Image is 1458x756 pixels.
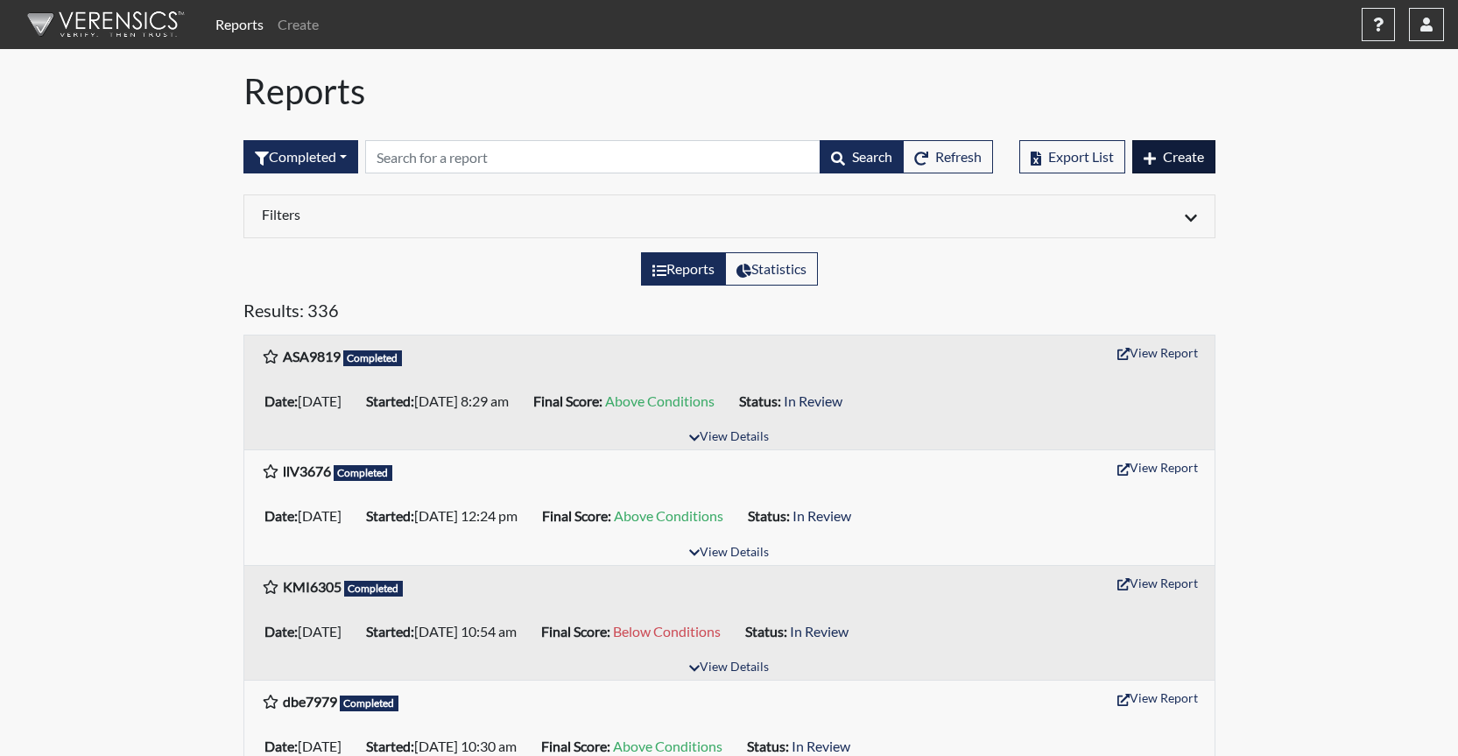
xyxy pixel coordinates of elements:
[283,348,341,364] b: ASA9819
[366,738,414,754] b: Started:
[614,507,723,524] span: Above Conditions
[935,148,982,165] span: Refresh
[283,463,331,479] b: llV3676
[852,148,892,165] span: Search
[1109,569,1206,597] button: View Report
[792,507,851,524] span: In Review
[641,252,726,286] label: View the list of reports
[359,618,534,646] li: [DATE] 10:54 am
[681,426,777,449] button: View Details
[541,623,610,639] b: Final Score:
[1109,454,1206,481] button: View Report
[262,206,716,223] h6: Filters
[533,392,602,409] b: Final Score:
[745,623,787,639] b: Status:
[739,392,781,409] b: Status:
[271,7,326,42] a: Create
[542,507,611,524] b: Final Score:
[541,738,610,754] b: Final Score:
[264,623,298,639] b: Date:
[264,392,298,409] b: Date:
[257,387,359,415] li: [DATE]
[613,623,721,639] span: Below Conditions
[243,300,1215,328] h5: Results: 336
[264,507,298,524] b: Date:
[365,140,821,173] input: Search by Registration ID, Interview Number, or Investigation Name.
[725,252,818,286] label: View statistics about completed interviews
[747,738,789,754] b: Status:
[334,465,393,481] span: Completed
[257,618,359,646] li: [DATE]
[366,392,414,409] b: Started:
[613,738,722,754] span: Above Conditions
[1019,140,1125,173] button: Export List
[359,387,526,415] li: [DATE] 8:29 am
[1109,684,1206,711] button: View Report
[359,502,535,530] li: [DATE] 12:24 pm
[784,392,842,409] span: In Review
[820,140,904,173] button: Search
[903,140,993,173] button: Refresh
[249,206,1210,227] div: Click to expand/collapse filters
[283,693,337,710] b: dbe7979
[366,623,414,639] b: Started:
[283,578,342,595] b: KMI6305
[1163,148,1204,165] span: Create
[340,696,399,711] span: Completed
[257,502,359,530] li: [DATE]
[243,70,1215,112] h1: Reports
[243,140,358,173] div: Filter by interview status
[344,581,404,597] span: Completed
[1132,140,1215,173] button: Create
[748,507,790,524] b: Status:
[1048,148,1114,165] span: Export List
[681,541,777,565] button: View Details
[243,140,358,173] button: Completed
[366,507,414,524] b: Started:
[343,350,403,366] span: Completed
[681,656,777,680] button: View Details
[792,738,850,754] span: In Review
[790,623,849,639] span: In Review
[264,738,298,754] b: Date:
[1109,339,1206,366] button: View Report
[208,7,271,42] a: Reports
[605,392,715,409] span: Above Conditions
